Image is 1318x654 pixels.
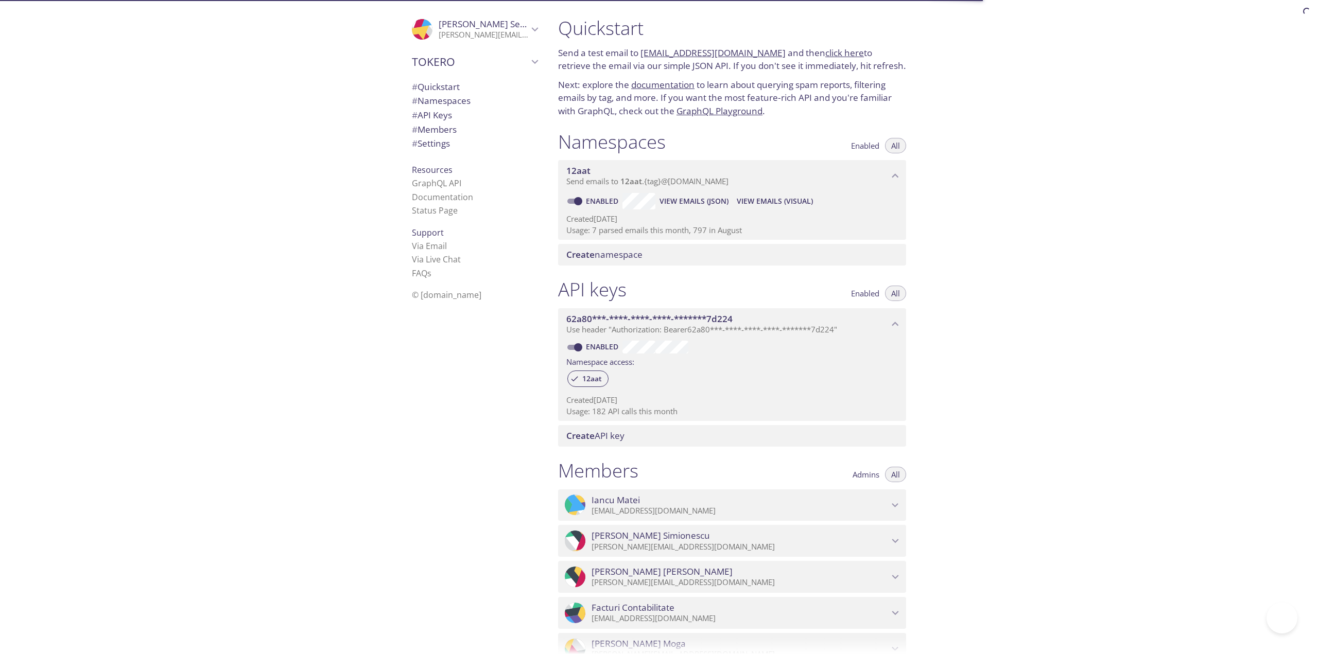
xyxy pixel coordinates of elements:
div: Create namespace [558,244,906,266]
button: Enabled [845,286,886,301]
span: API key [566,430,625,441]
p: [EMAIL_ADDRESS][DOMAIN_NAME] [592,613,889,624]
p: Usage: 7 parsed emails this month, 797 in August [566,225,898,236]
span: Iancu Matei [592,494,640,506]
div: 12aat [567,370,609,387]
div: 12aat namespace [558,160,906,192]
a: GraphQL Playground [677,105,762,117]
div: Iancu Matei [558,489,906,521]
span: [PERSON_NAME] Simionescu [592,530,710,541]
button: All [885,138,906,153]
span: Facturi Contabilitate [592,602,674,613]
div: Andrei Serban [404,12,546,46]
span: Settings [412,137,450,149]
p: Send a test email to and then to retrieve the email via our simple JSON API. If you don't see it ... [558,46,906,73]
span: Support [412,227,444,238]
span: s [427,268,431,279]
div: Team Settings [404,136,546,151]
p: Next: explore the to learn about querying spam reports, filtering emails by tag, and more. If you... [558,78,906,118]
span: API Keys [412,109,452,121]
button: View Emails (Visual) [733,193,817,209]
span: # [412,109,418,121]
div: Create API Key [558,425,906,447]
h1: API keys [558,278,627,301]
a: FAQ [412,268,431,279]
a: Documentation [412,191,473,203]
button: Enabled [845,138,886,153]
button: Admins [846,467,886,482]
h1: Members [558,459,638,482]
span: [PERSON_NAME] [PERSON_NAME] [592,566,733,577]
span: Send emails to . {tag} @[DOMAIN_NAME] [566,176,729,186]
button: All [885,286,906,301]
div: Vlad Dumitru [558,561,906,593]
span: TOKERO [412,55,528,69]
span: Namespaces [412,95,471,107]
label: Namespace access: [566,353,634,368]
p: Usage: 182 API calls this month [566,406,898,417]
span: # [412,137,418,149]
div: Quickstart [404,80,546,94]
p: [PERSON_NAME][EMAIL_ADDRESS][PERSON_NAME][DOMAIN_NAME] [439,30,528,40]
div: TOKERO [404,48,546,75]
span: Create [566,430,595,441]
p: Created [DATE] [566,214,898,224]
span: Quickstart [412,81,460,93]
h1: Quickstart [558,16,906,40]
span: # [412,81,418,93]
a: [EMAIL_ADDRESS][DOMAIN_NAME] [640,47,786,59]
h1: Namespaces [558,130,666,153]
a: Via Live Chat [412,254,461,265]
span: Create [566,249,595,260]
iframe: Help Scout Beacon - Open [1267,603,1297,633]
div: Sabin Simionescu [558,525,906,557]
a: documentation [631,79,695,91]
div: API Keys [404,108,546,122]
a: Enabled [584,196,622,206]
span: Resources [412,164,453,175]
div: Members [404,122,546,137]
span: # [412,95,418,107]
span: 12aat [566,165,591,176]
span: 12aat [576,374,608,383]
span: namespace [566,249,643,260]
div: Facturi Contabilitate [558,597,906,629]
a: Via Email [412,240,447,252]
p: Created [DATE] [566,395,898,405]
button: All [885,467,906,482]
button: View Emails (JSON) [655,193,733,209]
span: # [412,123,418,135]
a: GraphQL API [412,178,461,189]
p: [PERSON_NAME][EMAIL_ADDRESS][DOMAIN_NAME] [592,542,889,552]
p: [EMAIL_ADDRESS][DOMAIN_NAME] [592,506,889,516]
a: click here [825,47,864,59]
div: Namespaces [404,94,546,108]
a: Status Page [412,205,458,216]
span: Members [412,123,457,135]
p: [PERSON_NAME][EMAIL_ADDRESS][DOMAIN_NAME] [592,577,889,588]
span: © [DOMAIN_NAME] [412,289,481,301]
span: [PERSON_NAME] Serban [439,18,540,30]
a: Enabled [584,342,622,351]
span: View Emails (JSON) [660,195,729,207]
span: View Emails (Visual) [737,195,813,207]
span: 12aat [620,176,642,186]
